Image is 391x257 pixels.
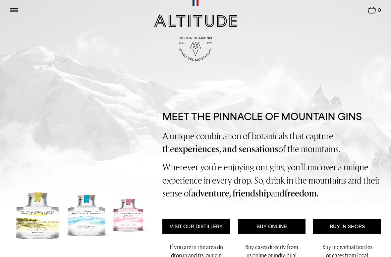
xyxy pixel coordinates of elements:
[162,129,381,155] p: A unique combination of botanicals that capture the of the mountains.
[162,160,381,200] p: Wherever you’re enjoying our gins, you’ll uncover a unique experience in every drop. So, drink in...
[162,111,381,123] h1: Meet the pinnacle of mountain gins
[10,8,18,12] img: Show nav
[162,219,230,234] a: Visit Our Distillery
[191,187,271,199] strong: adventure, friendship
[313,219,381,234] a: Buy in Shops
[174,143,278,155] strong: experiences, and sensations
[285,187,318,199] strong: freedom.
[368,7,381,17] a: 0
[154,14,237,27] img: Altitude Gin
[179,37,212,61] img: Born in Chamonix - Est. 2017 - Espirit des Montagnes
[368,7,376,14] img: Basket
[238,219,306,234] a: Buy Online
